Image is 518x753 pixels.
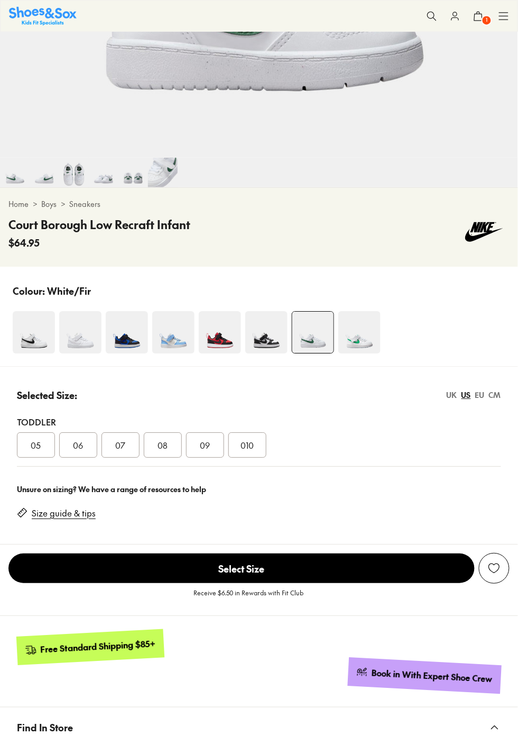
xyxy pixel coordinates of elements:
div: > > [8,198,510,210]
span: Find In Store [17,712,73,743]
a: Sneakers [69,198,100,210]
img: 4-501990_1 [106,311,148,353]
img: 7-553339_1 [89,158,118,187]
a: Home [8,198,29,210]
img: 6-553338_1 [59,158,89,187]
span: 09 [200,439,210,451]
img: 8-553340_1 [118,158,148,187]
img: Vendor logo [459,216,510,248]
div: Toddler [17,415,501,428]
span: 07 [116,439,126,451]
p: Selected Size: [17,388,77,402]
img: 4-454363_1 [59,311,101,353]
span: 1 [482,15,492,25]
img: SNS_Logo_Responsive.svg [9,6,77,25]
h4: Court Borough Low Recraft Infant [8,216,190,233]
p: White/Fir [47,284,91,298]
div: Book in With Expert Shoe Crew [372,667,493,685]
a: Shoes & Sox [9,6,77,25]
button: Select Size [8,553,475,584]
span: 05 [31,439,41,451]
a: Free Standard Shipping $85+ [16,629,164,665]
img: 4-552059_1 [245,311,288,353]
div: EU [475,389,485,401]
div: CM [489,389,501,401]
img: 4-501996_1 [199,311,241,353]
div: Unsure on sizing? We have a range of resources to help [17,484,501,495]
span: 08 [158,439,168,451]
span: 010 [241,439,254,451]
div: UK [447,389,457,401]
button: 1 [467,4,490,28]
a: Size guide & tips [32,507,96,519]
img: 9-553341_1 [148,158,178,187]
a: Boys [41,198,57,210]
img: 4-476374_1 [338,311,381,353]
img: 4-454357_1 [13,311,55,353]
p: Receive $6.50 in Rewards with Fit Club [193,588,303,607]
img: 5-553337_1 [30,158,59,187]
img: 4-553336_1 [292,312,334,353]
img: 4-537485_1 [152,311,195,353]
div: US [461,389,471,401]
span: $64.95 [8,235,40,250]
p: Colour: [13,284,45,298]
button: Add to Wishlist [479,553,510,584]
span: 06 [73,439,84,451]
a: Book in With Expert Shoe Crew [348,658,502,694]
div: Free Standard Shipping $85+ [40,638,156,656]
